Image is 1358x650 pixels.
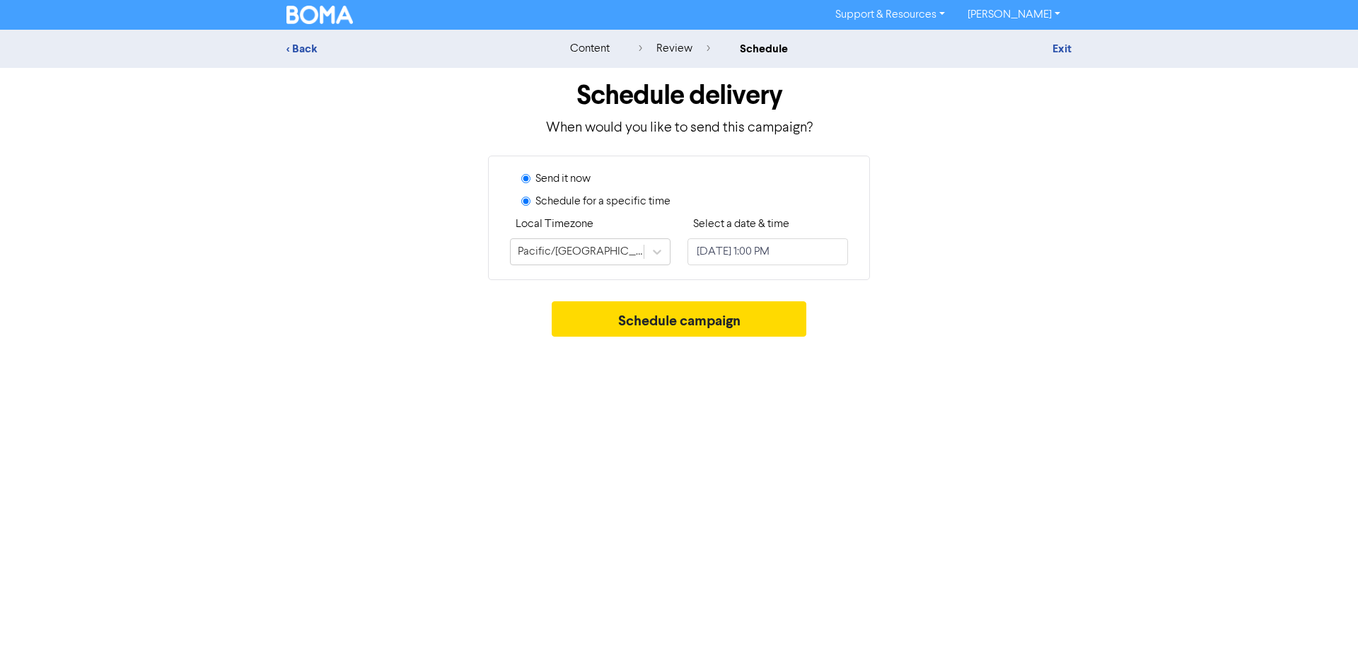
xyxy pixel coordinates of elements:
[824,4,956,26] a: Support & Resources
[286,79,1072,112] h1: Schedule delivery
[286,40,534,57] div: < Back
[518,243,645,260] div: Pacific/[GEOGRAPHIC_DATA]
[956,4,1072,26] a: [PERSON_NAME]
[286,117,1072,139] p: When would you like to send this campaign?
[1287,582,1358,650] iframe: Chat Widget
[516,216,593,233] label: Local Timezone
[552,301,807,337] button: Schedule campaign
[570,40,610,57] div: content
[639,40,710,57] div: review
[687,238,848,265] input: Click to select a date
[535,193,671,210] label: Schedule for a specific time
[740,40,788,57] div: schedule
[286,6,353,24] img: BOMA Logo
[693,216,789,233] label: Select a date & time
[535,170,591,187] label: Send it now
[1052,42,1072,56] a: Exit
